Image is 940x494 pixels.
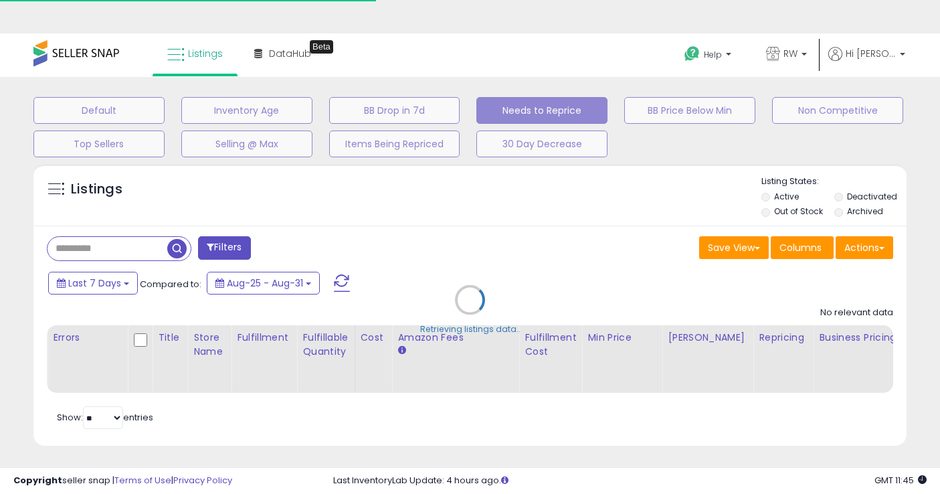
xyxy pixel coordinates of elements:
[181,131,312,157] button: Selling @ Max
[756,33,817,77] a: RW
[476,97,607,124] button: Needs to Reprice
[114,474,171,487] a: Terms of Use
[173,474,232,487] a: Privacy Policy
[684,46,700,62] i: Get Help
[874,474,927,487] span: 2025-09-8 11:45 GMT
[783,47,797,60] span: RW
[846,47,896,60] span: Hi [PERSON_NAME]
[13,475,232,487] div: seller snap | |
[244,33,321,74] a: DataHub
[333,475,927,487] div: Last InventoryLab Update: 4 hours ago.
[420,323,521,335] div: Retrieving listings data..
[624,97,755,124] button: BB Price Below Min
[772,97,903,124] button: Non Competitive
[329,97,460,124] button: BB Drop in 7d
[188,47,223,60] span: Listings
[181,97,312,124] button: Inventory Age
[269,47,311,60] span: DataHub
[33,97,165,124] button: Default
[674,35,745,77] a: Help
[476,131,607,157] button: 30 Day Decrease
[329,131,460,157] button: Items Being Repriced
[310,40,333,54] div: Tooltip anchor
[33,131,165,157] button: Top Sellers
[501,476,508,485] i: Click here to read more about un-synced listings.
[13,474,62,487] strong: Copyright
[157,33,233,74] a: Listings
[828,47,905,77] a: Hi [PERSON_NAME]
[704,49,722,60] span: Help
